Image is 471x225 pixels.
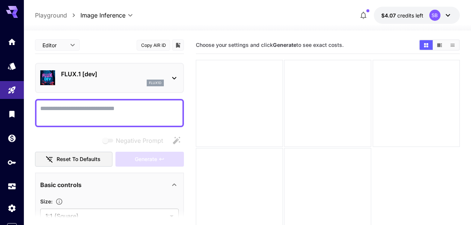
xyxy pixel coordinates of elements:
a: Playground [35,11,67,20]
span: Negative Prompt [116,136,163,145]
button: $4.06693SB [374,7,460,24]
div: API Keys [7,158,16,167]
b: Generate [273,42,296,48]
p: FLUX.1 [dev] [61,70,164,78]
div: Show images in grid viewShow images in video viewShow images in list view [419,39,460,51]
span: Editor [42,41,66,49]
div: Wallet [7,134,16,143]
div: Models [7,61,16,71]
span: Size : [40,198,52,205]
div: $4.06693 [381,12,423,19]
button: Show images in list view [446,40,459,50]
button: Adjust the dimensions of the generated image by specifying its width and height in pixels, or sel... [52,198,66,205]
span: credits left [397,12,423,19]
div: SB [429,10,440,21]
button: Reset to defaults [35,152,112,167]
nav: breadcrumb [35,11,80,20]
span: Image Inference [80,11,125,20]
span: Choose your settings and click to see exact costs. [196,42,344,48]
button: Show images in video view [433,40,446,50]
span: $4.07 [381,12,397,19]
p: flux1d [149,80,162,86]
div: Library [7,109,16,119]
div: Home [7,37,16,46]
p: Basic controls [40,180,82,189]
button: Copy AIR ID [137,40,170,51]
button: Add to library [175,41,181,49]
div: Usage [7,182,16,191]
button: Show images in grid view [420,40,433,50]
div: Basic controls [40,176,179,194]
div: Playground [7,86,16,95]
div: Settings [7,203,16,213]
div: FLUX.1 [dev]flux1d [40,67,179,89]
span: Negative prompts are not compatible with the selected model. [101,136,169,145]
